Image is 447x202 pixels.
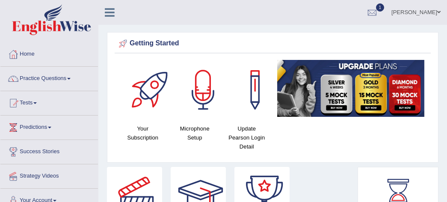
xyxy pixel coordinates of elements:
a: Strategy Videos [0,164,98,186]
img: small5.jpg [277,60,425,117]
a: Practice Questions [0,67,98,88]
a: Tests [0,91,98,113]
div: Getting Started [117,37,429,50]
h4: Microphone Setup [173,124,217,142]
a: Predictions [0,116,98,137]
a: Success Stories [0,140,98,161]
h4: Your Subscription [121,124,165,142]
a: Home [0,42,98,64]
h4: Update Pearson Login Detail [225,124,269,151]
span: 1 [376,3,385,12]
